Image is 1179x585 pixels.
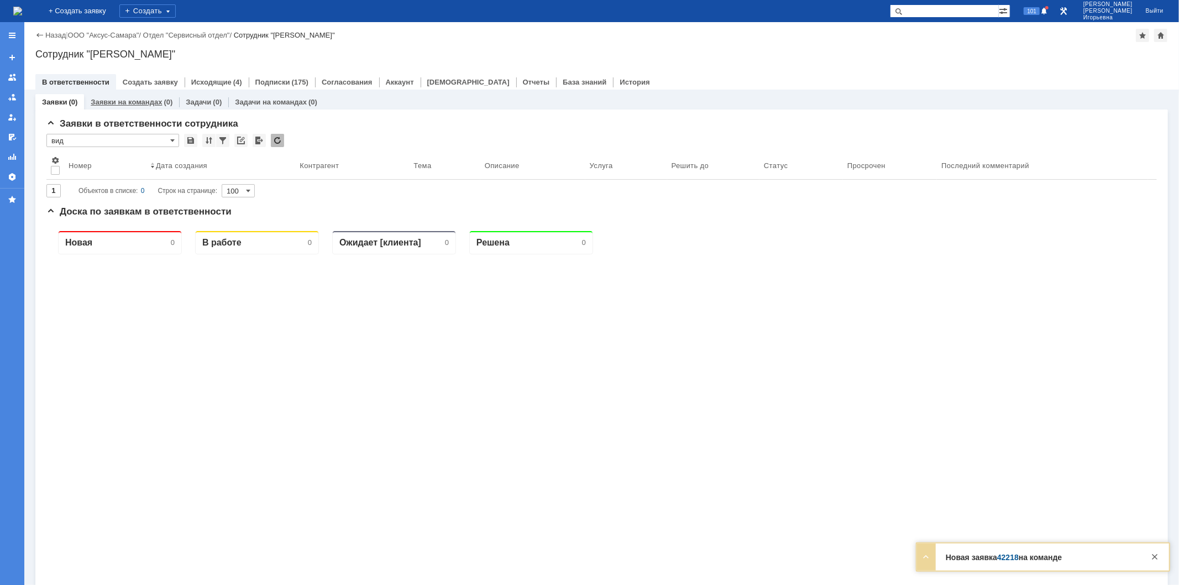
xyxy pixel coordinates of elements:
a: Мои заявки [3,108,21,126]
span: Игорьевна [1083,14,1133,21]
th: Дата создания [146,152,295,180]
span: Расширенный поиск [999,5,1010,15]
div: Обновлять список [271,134,284,147]
a: Отчеты [523,78,550,86]
a: ООО "Аксус-Самара" [68,31,139,39]
div: (0) [69,98,77,106]
a: История [620,78,649,86]
a: Задачи на командах [235,98,307,106]
div: (175) [292,78,308,86]
img: logo [13,7,22,15]
a: 42218 [997,553,1019,562]
span: [PERSON_NAME] [1083,8,1133,14]
div: Закрыть [1148,550,1161,563]
div: Развернуть [919,550,932,563]
a: Исходящие [191,78,232,86]
th: Контрагент [295,152,409,180]
div: 0 [536,17,539,25]
strong: Новая заявка на команде [946,553,1062,562]
div: Дата создания [156,161,207,170]
div: / [143,31,234,39]
a: Задачи [186,98,211,106]
div: Тема [413,161,431,170]
div: Услуга [590,161,613,170]
th: Статус [759,152,843,180]
div: Описание [485,161,520,170]
div: Новая [19,15,46,26]
a: Назад [45,31,66,39]
div: | [66,30,67,39]
div: / [68,31,143,39]
div: Сортировка... [202,134,216,147]
a: База знаний [563,78,606,86]
div: Сотрудник "[PERSON_NAME]" [35,49,1168,60]
a: Отдел "Сервисный отдел" [143,31,230,39]
div: Сотрудник "[PERSON_NAME]" [234,31,335,39]
div: Добавить в избранное [1136,29,1149,42]
span: Объектов в списке: [78,187,138,195]
a: Мои согласования [3,128,21,146]
a: В ответственности [42,78,109,86]
div: Экспорт списка [253,134,266,147]
th: Тема [409,152,480,180]
div: 0 [261,17,265,25]
div: 0 [124,17,128,25]
div: Сделать домашней страницей [1154,29,1167,42]
a: Отчеты [3,148,21,166]
a: Аккаунт [386,78,414,86]
th: Услуга [585,152,667,180]
a: Заявки на командах [3,69,21,86]
div: Последний комментарий [941,161,1029,170]
a: Создать заявку [3,49,21,66]
th: Номер [64,152,146,180]
div: (0) [213,98,222,106]
span: Доска по заявкам в ответственности [46,206,232,217]
div: В работе [156,15,195,26]
a: Заявки [42,98,67,106]
div: Фильтрация... [216,134,229,147]
a: Создать заявку [123,78,178,86]
div: Контрагент [300,161,339,170]
div: Скопировать ссылку на список [234,134,248,147]
div: 0 [141,184,145,197]
div: Решена [430,15,463,26]
i: Строк на странице: [78,184,217,197]
div: Сохранить вид [184,134,197,147]
div: Решить до [672,161,709,170]
div: Просрочен [847,161,885,170]
a: Согласования [322,78,373,86]
span: [PERSON_NAME] [1083,1,1133,8]
span: Заявки в ответственности сотрудника [46,118,238,129]
div: Статус [764,161,788,170]
a: Перейти в интерфейс администратора [1057,4,1070,18]
a: Заявки на командах [91,98,162,106]
div: 0 [399,17,402,25]
div: (0) [308,98,317,106]
a: Подписки [255,78,290,86]
a: [DEMOGRAPHIC_DATA] [427,78,510,86]
div: (4) [233,78,242,86]
span: 101 [1024,7,1040,15]
div: Номер [69,161,92,170]
div: Ожидает [клиента] [293,15,375,26]
span: Настройки [51,156,60,165]
div: Создать [119,4,176,18]
a: Перейти на домашнюю страницу [13,7,22,15]
div: (0) [164,98,172,106]
a: Заявки в моей ответственности [3,88,21,106]
a: Настройки [3,168,21,186]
